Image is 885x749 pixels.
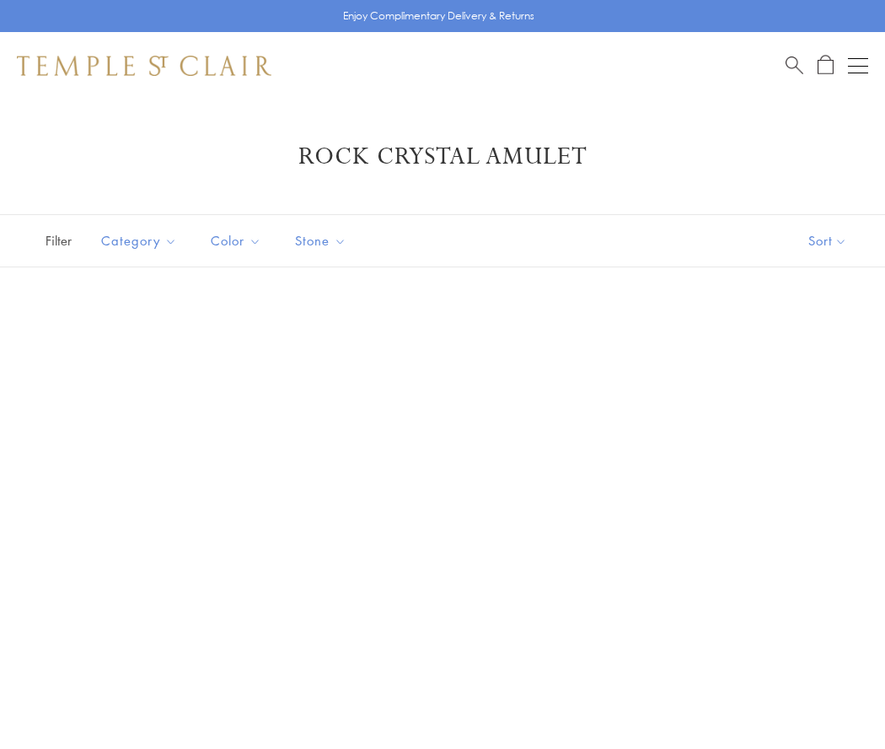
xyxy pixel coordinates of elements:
[202,230,274,251] span: Color
[282,222,359,260] button: Stone
[786,55,803,76] a: Search
[93,230,190,251] span: Category
[17,56,271,76] img: Temple St. Clair
[818,55,834,76] a: Open Shopping Bag
[287,230,359,251] span: Stone
[343,8,534,24] p: Enjoy Complimentary Delivery & Returns
[848,56,868,76] button: Open navigation
[42,142,843,172] h1: Rock Crystal Amulet
[198,222,274,260] button: Color
[88,222,190,260] button: Category
[770,215,885,267] button: Show sort by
